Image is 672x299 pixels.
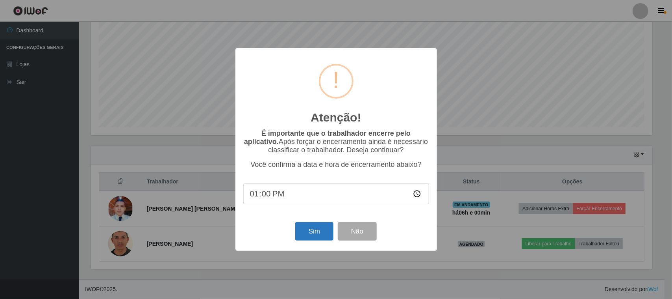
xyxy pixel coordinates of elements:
[311,110,361,125] h2: Atenção!
[243,129,429,154] p: Após forçar o encerramento ainda é necessário classificar o trabalhador. Deseja continuar?
[295,222,333,241] button: Sim
[243,161,429,169] p: Você confirma a data e hora de encerramento abaixo?
[338,222,377,241] button: Não
[244,129,411,146] b: É importante que o trabalhador encerre pelo aplicativo.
